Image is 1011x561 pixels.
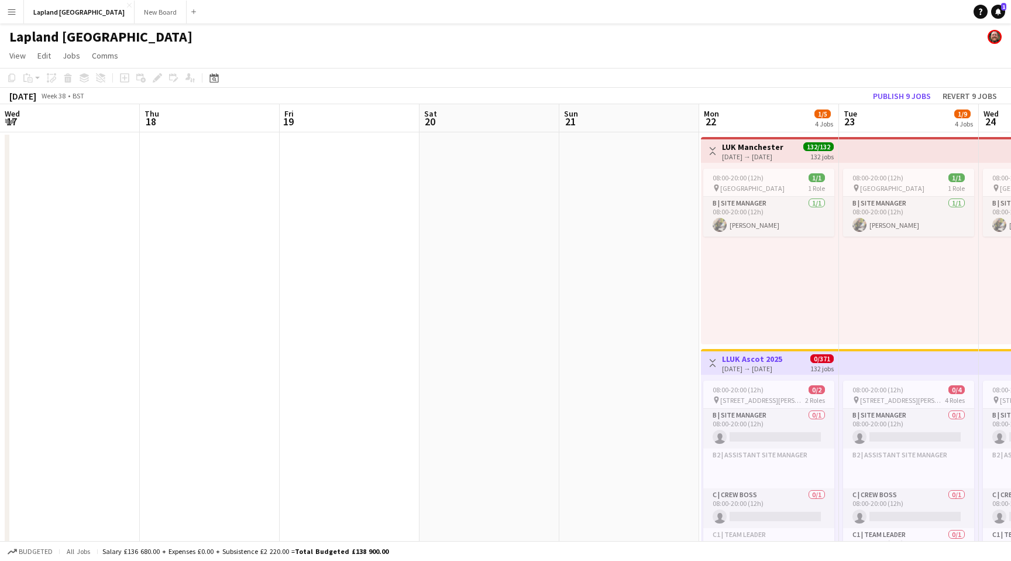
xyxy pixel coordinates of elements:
[703,169,834,237] app-job-card: 08:00-20:00 (12h)1/1 [GEOGRAPHIC_DATA]1 RoleB | Site Manager1/108:00-20:00 (12h)[PERSON_NAME]
[948,184,965,193] span: 1 Role
[844,108,857,119] span: Tue
[809,173,825,182] span: 1/1
[5,48,30,63] a: View
[809,385,825,394] span: 0/2
[810,363,834,373] div: 132 jobs
[991,5,1005,19] a: 1
[422,115,437,128] span: 20
[808,184,825,193] span: 1 Role
[3,115,20,128] span: 17
[283,115,294,128] span: 19
[33,48,56,63] a: Edit
[424,108,437,119] span: Sat
[722,354,782,364] h3: LLUK Ascot 2025
[102,547,388,556] div: Salary £136 680.00 + Expenses £0.00 + Subsistence £2 220.00 =
[843,197,974,237] app-card-role: B | Site Manager1/108:00-20:00 (12h)[PERSON_NAME]
[852,385,903,394] span: 08:00-20:00 (12h)
[19,548,53,556] span: Budgeted
[58,48,85,63] a: Jobs
[6,545,54,558] button: Budgeted
[703,449,834,488] app-card-role-placeholder: B2 | Assistant Site Manager
[24,1,135,23] button: Lapland [GEOGRAPHIC_DATA]
[842,115,857,128] span: 23
[87,48,123,63] a: Comms
[564,108,578,119] span: Sun
[810,151,834,161] div: 132 jobs
[720,396,805,405] span: [STREET_ADDRESS][PERSON_NAME]
[948,385,965,394] span: 0/4
[63,50,80,61] span: Jobs
[703,409,834,449] app-card-role: B | Site Manager0/108:00-20:00 (12h)
[562,115,578,128] span: 21
[815,119,833,128] div: 4 Jobs
[805,396,825,405] span: 2 Roles
[9,90,36,102] div: [DATE]
[713,385,764,394] span: 08:00-20:00 (12h)
[843,409,974,449] app-card-role: B | Site Manager0/108:00-20:00 (12h)
[860,396,945,405] span: [STREET_ADDRESS][PERSON_NAME]
[814,110,831,118] span: 1/5
[938,88,1002,104] button: Revert 9 jobs
[703,197,834,237] app-card-role: B | Site Manager1/108:00-20:00 (12h)[PERSON_NAME]
[982,115,999,128] span: 24
[945,396,965,405] span: 4 Roles
[37,50,51,61] span: Edit
[810,354,834,363] span: 0/371
[954,110,971,118] span: 1/9
[64,547,92,556] span: All jobs
[284,108,294,119] span: Fri
[295,547,388,556] span: Total Budgeted £138 900.00
[9,50,26,61] span: View
[703,488,834,528] app-card-role: C | Crew Boss0/108:00-20:00 (12h)
[948,173,965,182] span: 1/1
[955,119,973,128] div: 4 Jobs
[843,169,974,237] app-job-card: 08:00-20:00 (12h)1/1 [GEOGRAPHIC_DATA]1 RoleB | Site Manager1/108:00-20:00 (12h)[PERSON_NAME]
[713,173,764,182] span: 08:00-20:00 (12h)
[722,364,782,373] div: [DATE] → [DATE]
[702,115,719,128] span: 22
[722,142,783,152] h3: LUK Manchester
[722,152,783,161] div: [DATE] → [DATE]
[803,142,834,151] span: 132/132
[703,381,834,554] app-job-card: 08:00-20:00 (12h)0/2 [STREET_ADDRESS][PERSON_NAME]2 RolesB | Site Manager0/108:00-20:00 (12h) B2 ...
[92,50,118,61] span: Comms
[984,108,999,119] span: Wed
[9,28,192,46] h1: Lapland [GEOGRAPHIC_DATA]
[852,173,903,182] span: 08:00-20:00 (12h)
[143,115,159,128] span: 18
[988,30,1002,44] app-user-avatar: Ross Murray
[145,108,159,119] span: Thu
[843,449,974,488] app-card-role-placeholder: B2 | Assistant Site Manager
[843,381,974,554] app-job-card: 08:00-20:00 (12h)0/4 [STREET_ADDRESS][PERSON_NAME]4 RolesB | Site Manager0/108:00-20:00 (12h) B2 ...
[135,1,187,23] button: New Board
[73,91,84,100] div: BST
[39,91,68,100] span: Week 38
[868,88,936,104] button: Publish 9 jobs
[1001,3,1006,11] span: 1
[860,184,924,193] span: [GEOGRAPHIC_DATA]
[843,488,974,528] app-card-role: C | Crew Boss0/108:00-20:00 (12h)
[5,108,20,119] span: Wed
[704,108,719,119] span: Mon
[720,184,785,193] span: [GEOGRAPHIC_DATA]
